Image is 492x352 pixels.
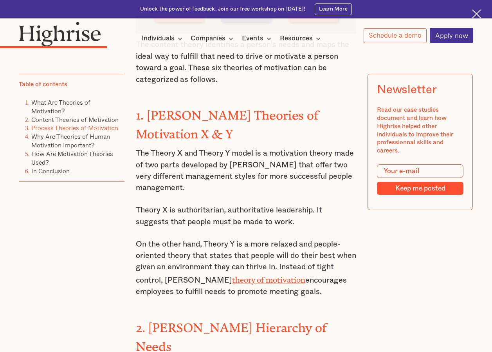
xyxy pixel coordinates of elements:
div: Individuals [142,34,175,43]
p: The content theory identifies a person's needs and maps the ideal way to fulfill that need to dri... [136,39,357,85]
div: Events [242,34,263,43]
div: Companies [191,34,225,43]
div: Companies [191,34,236,43]
div: Newsletter [377,83,437,97]
a: Apply now [430,28,473,43]
strong: 1. [PERSON_NAME] Theories of Motivation X & Y [136,108,319,135]
div: Resources [280,34,313,43]
form: Modal Form [377,164,463,195]
p: On the other hand, Theory Y is a more relaxed and people-oriented theory that states that people ... [136,239,357,298]
a: Content Theories of Motivation [31,115,119,124]
div: Table of contents [19,80,67,89]
div: Resources [280,34,323,43]
div: Read our case studies document and learn how Highrise helped other individuals to improve their p... [377,106,463,155]
div: Individuals [142,34,185,43]
a: theory of motivation [232,276,305,281]
a: Process Theories of Motivation [31,123,118,133]
div: Events [242,34,274,43]
strong: 2. [PERSON_NAME] Hierarchy of Needs [136,321,327,347]
input: Keep me posted [377,182,463,195]
a: In Conclusion [31,166,70,176]
a: Learn More [315,3,352,15]
a: How Are Motivation Theories Used? [31,149,113,167]
p: Theory X is authoritarian, authoritative leadership. It suggests that people must be made to work. [136,205,357,228]
img: Cross icon [472,9,481,18]
p: The Theory X and Theory Y model is a motivation theory made of two parts developed by [PERSON_NAM... [136,148,357,194]
img: Highrise logo [19,22,101,46]
a: Schedule a demo [364,28,427,43]
a: Why Are Theories of Human Motivation Important? [31,132,110,150]
div: Unlock the power of feedback. Join our free workshop on [DATE]! [140,5,306,13]
input: Your e-mail [377,164,463,178]
a: What Are Theories of Motivation? [31,98,90,116]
